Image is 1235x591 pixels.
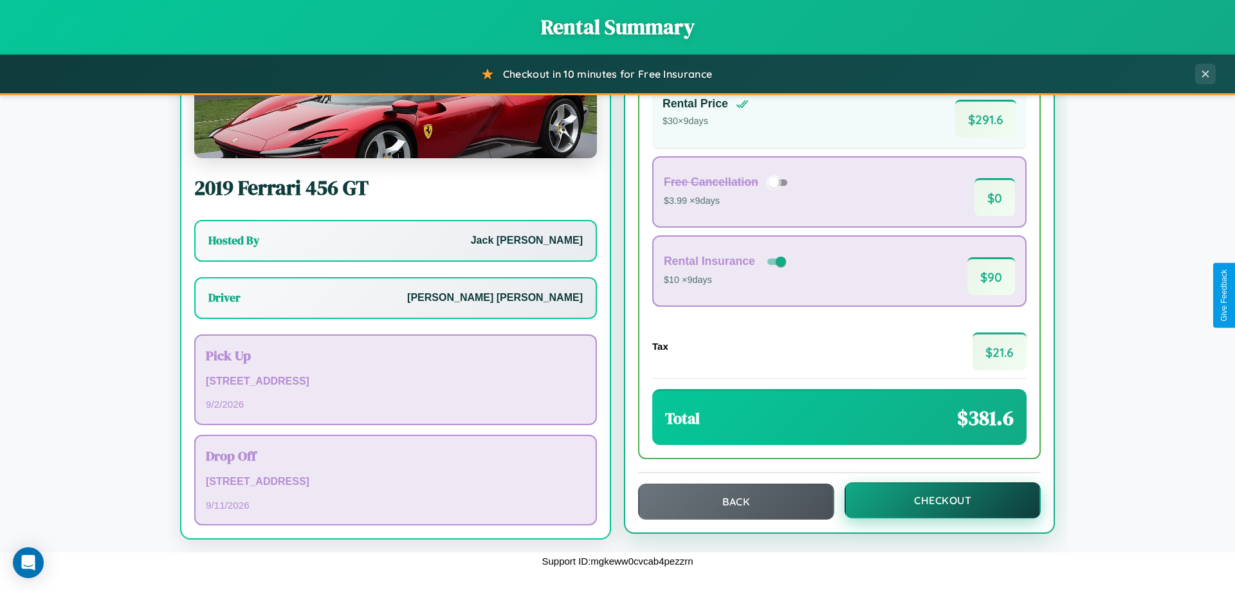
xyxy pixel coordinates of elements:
h4: Free Cancellation [664,176,758,189]
h3: Driver [208,290,241,305]
p: [STREET_ADDRESS] [206,372,585,391]
h3: Pick Up [206,346,585,365]
div: Give Feedback [1220,269,1229,322]
p: $ 30 × 9 days [663,113,749,130]
button: Checkout [845,482,1041,518]
span: $ 291.6 [955,100,1016,138]
h3: Hosted By [208,233,259,248]
p: Jack [PERSON_NAME] [471,232,583,250]
h3: Total [665,408,700,429]
span: Checkout in 10 minutes for Free Insurance [503,68,712,80]
p: $3.99 × 9 days [664,193,792,210]
p: [STREET_ADDRESS] [206,473,585,491]
h4: Tax [652,341,668,352]
p: [PERSON_NAME] [PERSON_NAME] [407,289,583,307]
h1: Rental Summary [13,13,1222,41]
p: 9 / 2 / 2026 [206,396,585,413]
h2: 2019 Ferrari 456 GT [194,174,597,202]
button: Back [638,484,834,520]
p: $10 × 9 days [664,272,789,289]
h3: Drop Off [206,446,585,465]
p: Support ID: mgkeww0cvcab4pezzrn [542,552,693,570]
span: $ 21.6 [973,332,1027,370]
h4: Rental Insurance [664,255,755,268]
span: $ 381.6 [957,404,1014,432]
span: $ 0 [974,178,1015,216]
h4: Rental Price [663,97,728,111]
p: 9 / 11 / 2026 [206,496,585,514]
div: Open Intercom Messenger [13,547,44,578]
span: $ 90 [967,257,1015,295]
